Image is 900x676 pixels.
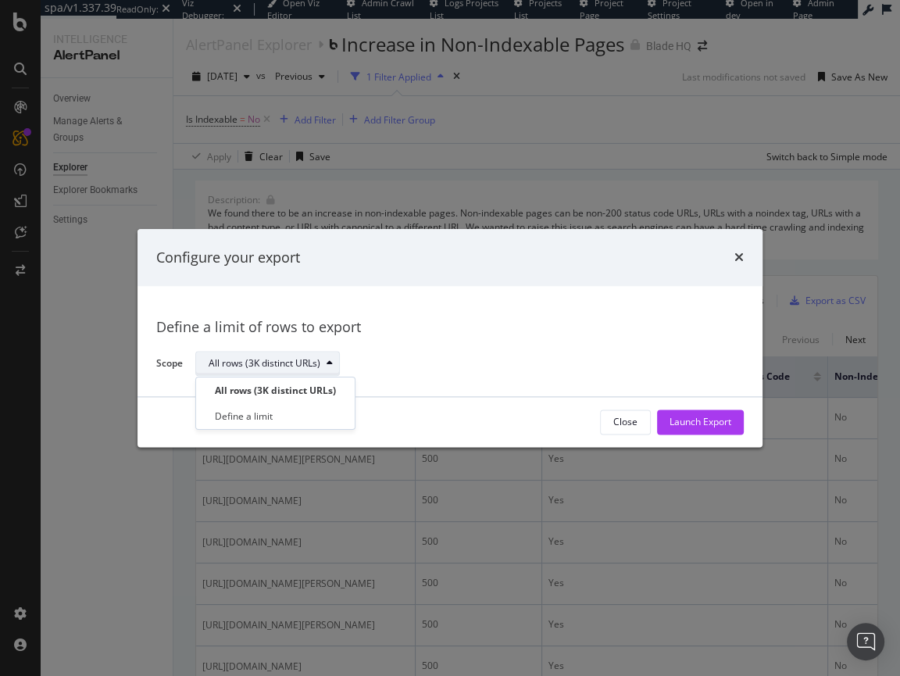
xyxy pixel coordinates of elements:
div: All rows (3K distinct URLs) [209,359,320,369]
div: Close [613,416,637,429]
div: times [734,248,744,268]
div: Define a limit of rows to export [156,318,744,338]
button: Launch Export [657,410,744,435]
label: Scope [156,356,183,374]
div: Define a limit [215,410,273,423]
div: Launch Export [670,416,731,429]
div: Open Intercom Messenger [847,623,884,660]
button: All rows (3K distinct URLs) [195,352,340,377]
div: modal [137,229,762,447]
button: Close [600,410,651,435]
div: All rows (3K distinct URLs) [215,384,336,397]
div: Configure your export [156,248,300,268]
